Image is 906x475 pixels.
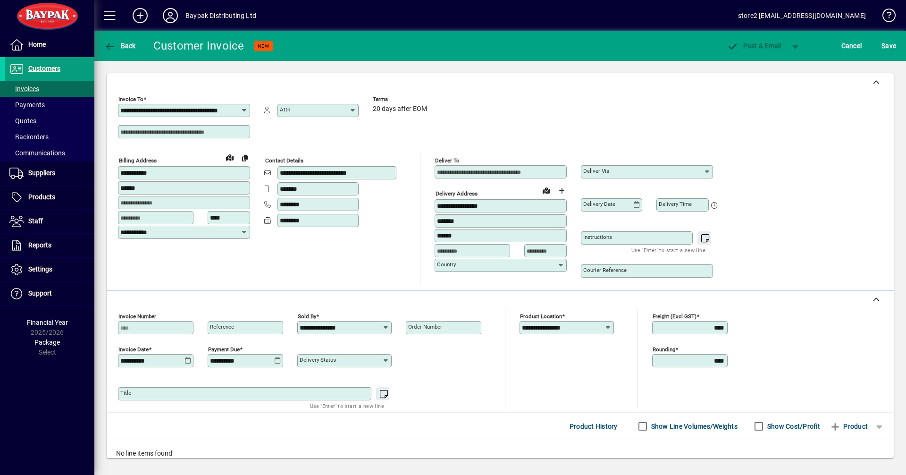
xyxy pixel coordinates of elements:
a: View on map [222,150,237,165]
mat-label: Country [437,261,456,268]
mat-hint: Use 'Enter' to start a new line [631,245,705,255]
span: Terms [373,96,429,102]
span: Payments [9,101,45,109]
span: Package [34,339,60,346]
mat-label: Attn [280,106,290,113]
span: Invoices [9,85,39,93]
mat-label: Sold by [298,313,316,320]
mat-label: Courier Reference [583,267,627,273]
span: Products [28,193,55,201]
a: Home [5,33,94,57]
span: S [881,42,885,50]
span: Home [28,41,46,48]
span: Reports [28,241,51,249]
span: Product History [570,419,618,434]
button: Product History [566,418,621,435]
a: Knowledge Base [875,2,894,33]
mat-label: Title [120,390,131,396]
a: Communications [5,145,94,161]
span: Customers [28,65,60,72]
a: View on map [539,183,554,198]
mat-label: Invoice number [118,313,156,320]
div: Customer Invoice [153,38,244,53]
mat-label: Delivery time [659,201,692,207]
a: Payments [5,97,94,113]
mat-label: Deliver To [435,157,460,164]
mat-label: Invoice date [118,346,149,353]
div: Baypak Distributing Ltd [185,8,256,23]
a: Backorders [5,129,94,145]
button: Add [125,7,155,24]
div: No line items found [107,439,894,468]
span: Financial Year [27,319,68,326]
a: Suppliers [5,161,94,185]
span: NEW [258,43,269,49]
a: Products [5,186,94,209]
button: Product [825,418,872,435]
mat-label: Freight (excl GST) [653,313,696,320]
a: Invoices [5,81,94,97]
button: Copy to Delivery address [237,150,252,165]
span: Suppliers [28,169,55,177]
app-page-header-button: Back [94,37,146,54]
span: Backorders [9,133,49,141]
label: Show Cost/Profit [765,422,820,431]
a: Staff [5,210,94,233]
span: Support [28,289,52,297]
span: P [743,42,747,50]
button: Profile [155,7,185,24]
mat-label: Product location [520,313,562,320]
span: ost & Email [727,42,781,50]
span: 20 days after EOM [373,105,427,113]
span: Staff [28,217,43,225]
span: Communications [9,149,65,157]
div: store2 [EMAIL_ADDRESS][DOMAIN_NAME] [738,8,866,23]
mat-label: Rounding [653,346,675,353]
span: ave [881,38,896,53]
mat-label: Deliver via [583,168,609,174]
a: Reports [5,234,94,257]
span: Product [830,419,868,434]
button: Back [102,37,138,54]
mat-label: Invoice To [118,96,143,102]
button: Save [879,37,898,54]
span: Settings [28,265,52,273]
mat-label: Reference [210,323,234,330]
mat-hint: Use 'Enter' to start a new line [310,400,384,411]
button: Cancel [839,37,864,54]
mat-label: Instructions [583,234,612,240]
label: Show Line Volumes/Weights [649,422,738,431]
mat-label: Delivery status [300,356,336,363]
a: Quotes [5,113,94,129]
mat-label: Delivery date [583,201,615,207]
span: Back [104,42,136,50]
span: Cancel [841,38,862,53]
a: Support [5,282,94,305]
mat-label: Order number [408,323,442,330]
button: Post & Email [722,37,786,54]
button: Choose address [554,183,569,198]
a: Settings [5,258,94,281]
mat-label: Payment due [208,346,240,353]
span: Quotes [9,117,36,125]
